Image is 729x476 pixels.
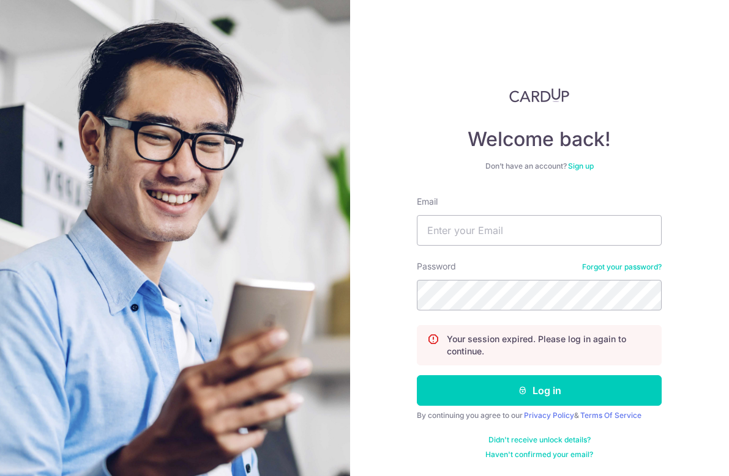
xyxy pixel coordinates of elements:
a: Forgot your password? [582,262,662,272]
a: Privacy Policy [524,411,574,420]
a: Didn't receive unlock details? [488,435,591,445]
label: Email [417,196,438,208]
label: Password [417,260,456,273]
p: Your session expired. Please log in again to continue. [447,333,651,357]
div: By continuing you agree to our & [417,411,662,420]
a: Haven't confirmed your email? [485,450,593,460]
a: Terms Of Service [580,411,641,420]
a: Sign up [568,161,594,170]
button: Log in [417,375,662,406]
h4: Welcome back! [417,127,662,152]
img: CardUp Logo [509,88,569,103]
div: Don’t have an account? [417,161,662,171]
input: Enter your Email [417,215,662,246]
